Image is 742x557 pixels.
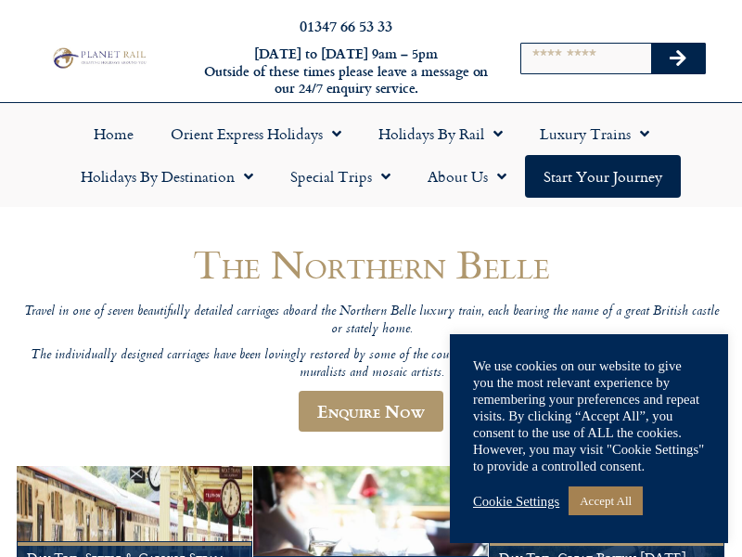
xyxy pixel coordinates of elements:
[525,155,681,198] a: Start your Journey
[473,357,705,474] div: We use cookies on our website to give you the most relevant experience by remembering your prefer...
[75,112,152,155] a: Home
[272,155,409,198] a: Special Trips
[202,45,490,97] h6: [DATE] to [DATE] 9am – 5pm Outside of these times please leave a message on our 24/7 enquiry serv...
[9,112,733,198] nav: Menu
[521,112,668,155] a: Luxury Trains
[49,45,148,70] img: Planet Rail Train Holidays Logo
[300,15,392,36] a: 01347 66 53 33
[360,112,521,155] a: Holidays by Rail
[651,44,705,73] button: Search
[17,347,725,382] p: The individually designed carriages have been lovingly restored by some of the country’s top craf...
[473,493,559,510] a: Cookie Settings
[17,242,725,286] h1: The Northern Belle
[152,112,360,155] a: Orient Express Holidays
[17,304,725,338] p: Travel in one of seven beautifully detailed carriages aboard the Northern Belle luxury train, eac...
[62,155,272,198] a: Holidays by Destination
[409,155,525,198] a: About Us
[299,391,443,432] a: Enquire Now
[569,486,643,515] a: Accept All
